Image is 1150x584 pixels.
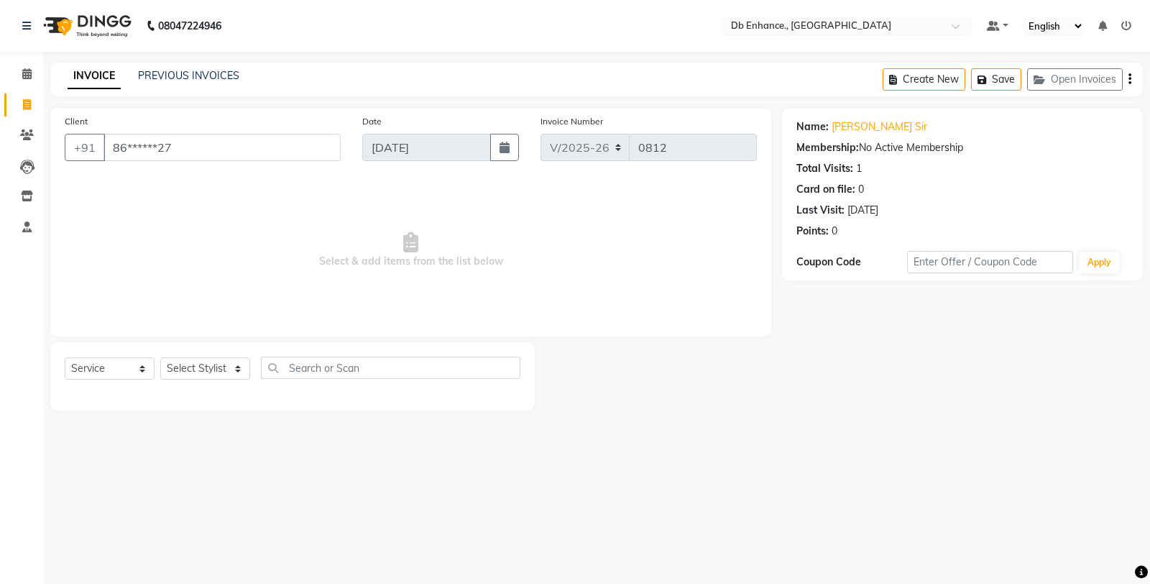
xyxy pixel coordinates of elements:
button: Create New [883,68,965,91]
div: Points: [796,224,829,239]
button: Save [971,68,1021,91]
span: Select & add items from the list below [65,178,757,322]
input: Search by Name/Mobile/Email/Code [103,134,341,161]
div: Coupon Code [796,255,907,270]
a: INVOICE [68,63,121,89]
div: 0 [832,224,837,239]
input: Enter Offer / Coupon Code [907,251,1073,273]
div: Last Visit: [796,203,845,218]
div: 1 [856,161,862,176]
div: Card on file: [796,182,855,197]
a: PREVIOUS INVOICES [138,69,239,82]
button: Open Invoices [1027,68,1123,91]
button: Apply [1079,252,1120,273]
div: Name: [796,119,829,134]
div: No Active Membership [796,140,1128,155]
img: logo [37,6,135,46]
input: Search or Scan [261,357,520,379]
label: Client [65,115,88,128]
b: 08047224946 [158,6,221,46]
div: Membership: [796,140,859,155]
div: 0 [858,182,864,197]
label: Invoice Number [540,115,603,128]
a: [PERSON_NAME] Sir [832,119,927,134]
div: Total Visits: [796,161,853,176]
div: [DATE] [847,203,878,218]
label: Date [362,115,382,128]
button: +91 [65,134,105,161]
